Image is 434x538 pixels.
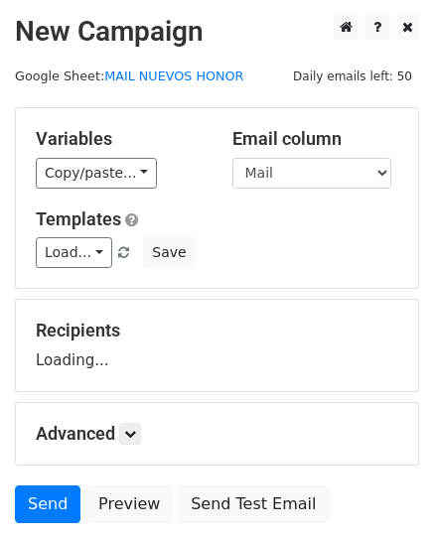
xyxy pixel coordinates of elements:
h5: Recipients [36,320,398,341]
a: MAIL NUEVOS HONOR [104,68,243,83]
h5: Variables [36,128,203,150]
button: Save [143,237,195,268]
a: Daily emails left: 50 [286,68,419,83]
span: Daily emails left: 50 [286,66,419,87]
a: Copy/paste... [36,158,157,189]
h5: Email column [232,128,399,150]
h2: New Campaign [15,15,419,49]
a: Send [15,485,80,523]
a: Templates [36,208,121,229]
small: Google Sheet: [15,68,243,83]
h5: Advanced [36,423,398,445]
a: Preview [85,485,173,523]
a: Load... [36,237,112,268]
div: Loading... [36,320,398,371]
a: Send Test Email [178,485,329,523]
